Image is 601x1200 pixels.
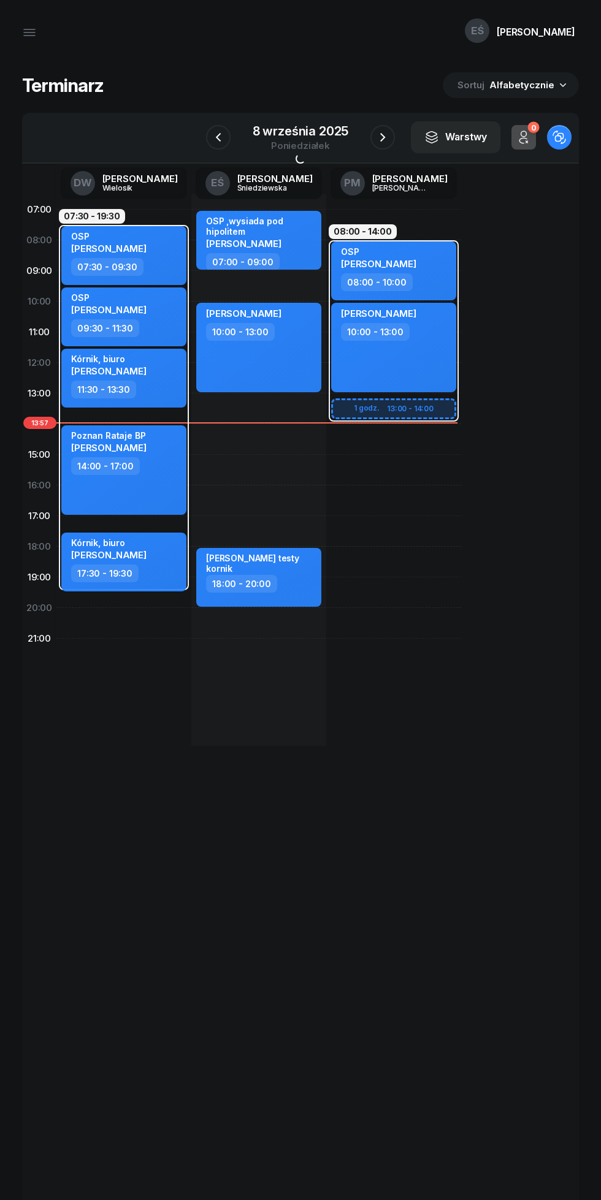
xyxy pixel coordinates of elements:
div: 17:00 [22,501,56,531]
div: 17:30 - 19:30 [71,564,139,582]
div: 11:00 [22,317,56,347]
div: 16:00 [22,470,56,501]
div: [PERSON_NAME] testy kornik [206,553,314,574]
div: 18:00 [22,531,56,562]
div: 10:00 - 13:00 [206,323,275,341]
div: 07:00 [22,194,56,225]
div: [PERSON_NAME] [372,184,431,192]
span: [PERSON_NAME] [341,308,416,319]
h1: Terminarz [22,74,104,96]
button: Sortuj Alfabetycznie [443,72,579,98]
span: [PERSON_NAME] [341,258,416,270]
span: DW [74,178,92,188]
div: Śniedziewska [237,184,296,192]
button: Warstwy [411,121,500,153]
div: 07:30 - 09:30 [71,258,144,276]
div: 08:00 [22,225,56,256]
div: 11:30 - 13:30 [71,381,136,398]
div: 20:00 [22,593,56,623]
span: Alfabetycznie [489,79,554,91]
div: 14:00 [22,409,56,439]
span: 13:57 [23,417,56,429]
span: [PERSON_NAME] [206,238,281,249]
div: 07:00 - 09:00 [206,253,280,271]
div: OSP [71,231,147,241]
a: DW[PERSON_NAME]Wielosik [61,167,188,199]
span: [PERSON_NAME] [71,549,147,561]
div: [PERSON_NAME] [372,174,448,183]
span: [PERSON_NAME] [71,304,147,316]
div: 08:00 - 10:00 [341,273,413,291]
div: Warstwy [424,129,487,145]
a: PM[PERSON_NAME][PERSON_NAME] [331,167,457,199]
div: 09:30 - 11:30 [71,319,139,337]
div: [PERSON_NAME] [102,174,178,183]
div: 12:00 [22,347,56,378]
div: OSP ,wysiada pod hipolitem [206,216,314,237]
span: [PERSON_NAME] [206,308,281,319]
div: 10:00 - 13:00 [341,323,410,341]
div: OSP [71,292,147,303]
div: 13:00 [22,378,56,409]
span: PM [344,178,361,188]
div: Kórnik, biuro [71,354,147,364]
div: 21:00 [22,623,56,654]
div: 18:00 - 20:00 [206,575,277,593]
span: [PERSON_NAME] [71,243,147,254]
span: [PERSON_NAME] [71,365,147,377]
div: OSP [341,246,416,257]
span: EŚ [211,178,224,188]
div: Poznan Rataje BP [71,430,147,441]
span: Sortuj [457,77,487,93]
div: 10:00 [22,286,56,317]
div: Kórnik, biuro [71,537,147,548]
span: [PERSON_NAME] [71,442,147,454]
div: Wielosik [102,184,161,192]
a: EŚ[PERSON_NAME]Śniedziewska [196,167,323,199]
div: 19:00 [22,562,56,593]
span: EŚ [471,26,484,36]
div: 8 września 2025 [253,125,349,137]
button: 0 [511,125,536,150]
div: 15:00 [22,439,56,470]
div: 14:00 - 17:00 [71,457,140,475]
div: 09:00 [22,256,56,286]
div: 0 [527,122,539,134]
div: poniedziałek [253,141,349,150]
div: [PERSON_NAME] [237,174,313,183]
div: [PERSON_NAME] [497,27,575,37]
